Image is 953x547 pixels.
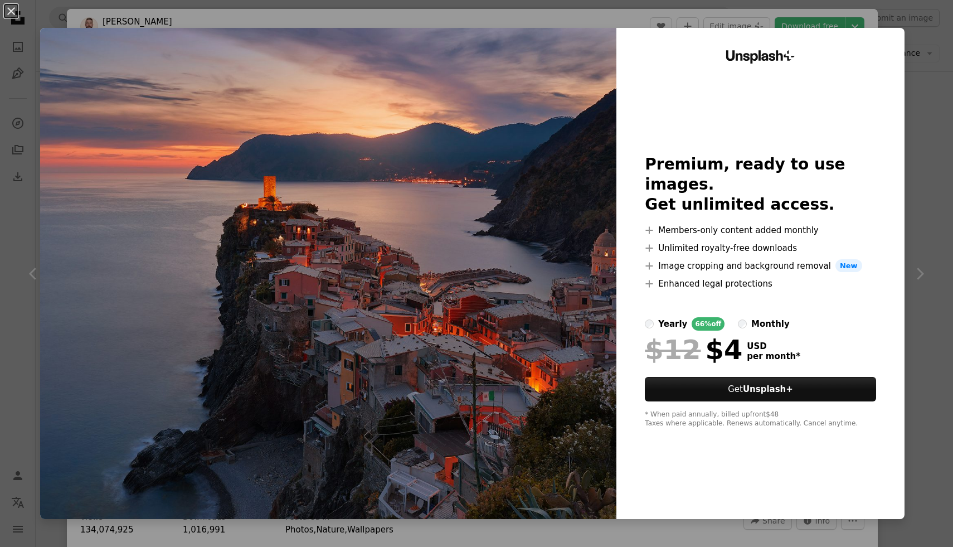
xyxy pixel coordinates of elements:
[645,259,876,273] li: Image cropping and background removal
[645,241,876,255] li: Unlimited royalty-free downloads
[751,317,790,331] div: monthly
[645,277,876,291] li: Enhanced legal protections
[645,335,742,364] div: $4
[645,320,654,328] input: yearly66%off
[658,317,687,331] div: yearly
[645,154,876,215] h2: Premium, ready to use images. Get unlimited access.
[645,410,876,428] div: * When paid annually, billed upfront $48 Taxes where applicable. Renews automatically. Cancel any...
[645,377,876,401] button: GetUnsplash+
[738,320,747,328] input: monthly
[645,224,876,237] li: Members-only content added monthly
[743,384,793,394] strong: Unsplash+
[835,259,862,273] span: New
[747,351,800,361] span: per month *
[692,317,725,331] div: 66% off
[645,335,701,364] span: $12
[747,341,800,351] span: USD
